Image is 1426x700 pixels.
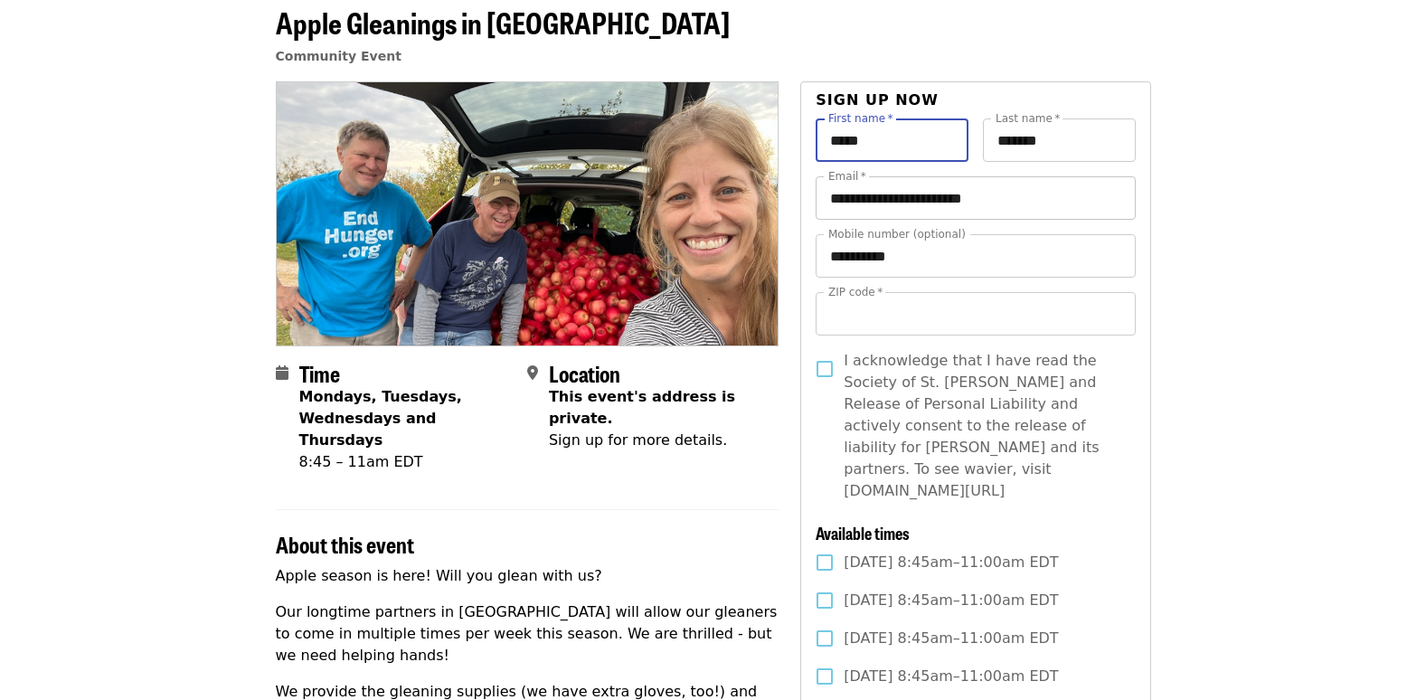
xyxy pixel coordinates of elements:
label: Mobile number (optional) [828,229,966,240]
i: calendar icon [276,364,288,382]
span: Available times [816,521,910,544]
span: Sign up for more details. [549,431,727,449]
span: Apple Gleanings in [GEOGRAPHIC_DATA] [276,1,730,43]
input: Last name [983,118,1136,162]
p: Apple season is here! Will you glean with us? [276,565,779,587]
label: Last name [996,113,1060,124]
label: First name [828,113,893,124]
input: Mobile number (optional) [816,234,1135,278]
span: About this event [276,528,414,560]
span: [DATE] 8:45am–11:00am EDT [844,552,1058,573]
label: Email [828,171,866,182]
label: ZIP code [828,287,883,298]
span: [DATE] 8:45am–11:00am EDT [844,628,1058,649]
span: Time [299,357,340,389]
a: Community Event [276,49,401,63]
input: First name [816,118,968,162]
input: Email [816,176,1135,220]
span: [DATE] 8:45am–11:00am EDT [844,666,1058,687]
strong: Mondays, Tuesdays, Wednesdays and Thursdays [299,388,462,449]
span: Location [549,357,620,389]
input: ZIP code [816,292,1135,336]
p: Our longtime partners in [GEOGRAPHIC_DATA] will allow our gleaners to come in multiple times per ... [276,601,779,667]
span: Sign up now [816,91,939,109]
img: Apple Gleanings in Hamilton County organized by Society of St. Andrew [277,82,779,345]
i: map-marker-alt icon [527,364,538,382]
span: This event's address is private. [549,388,735,427]
span: [DATE] 8:45am–11:00am EDT [844,590,1058,611]
span: I acknowledge that I have read the Society of St. [PERSON_NAME] and Release of Personal Liability... [844,350,1120,502]
div: 8:45 – 11am EDT [299,451,513,473]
